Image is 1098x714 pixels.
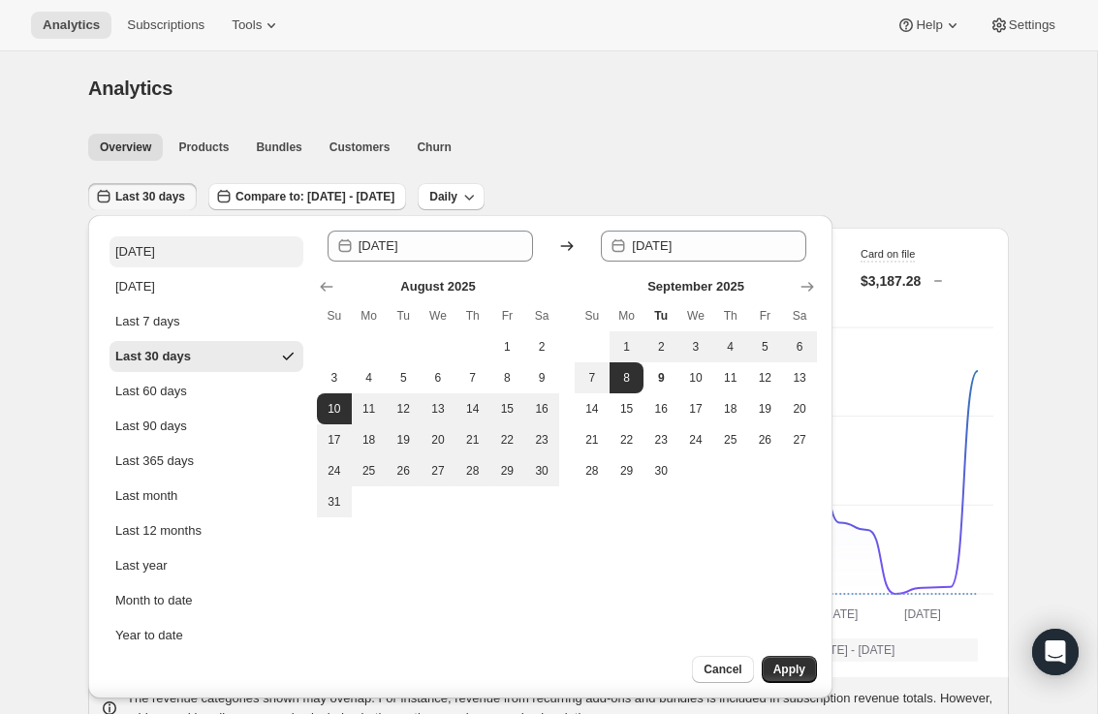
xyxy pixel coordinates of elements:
[110,236,303,267] button: [DATE]
[115,626,183,645] div: Year to date
[115,12,216,39] button: Subscriptions
[610,393,644,424] button: Monday September 15 2025
[617,432,637,448] span: 22
[643,331,678,362] button: Tuesday September 2 2025
[110,620,303,651] button: Year to date
[748,300,783,331] th: Friday
[756,308,775,324] span: Fr
[782,362,817,393] button: Saturday September 13 2025
[782,331,817,362] button: Saturday September 6 2025
[1032,629,1079,675] div: Open Intercom Messenger
[235,189,394,204] span: Compare to: [DATE] - [DATE]
[756,432,775,448] span: 26
[498,432,518,448] span: 22
[617,463,637,479] span: 29
[325,308,344,324] span: Su
[721,432,740,448] span: 25
[582,432,602,448] span: 21
[490,393,525,424] button: Friday August 15 2025
[617,308,637,324] span: Mo
[428,370,448,386] span: 6
[352,424,387,455] button: Monday August 18 2025
[490,455,525,486] button: Friday August 29 2025
[532,401,551,417] span: 16
[532,308,551,324] span: Sa
[582,308,602,324] span: Su
[978,12,1067,39] button: Settings
[524,393,559,424] button: Saturday August 16 2025
[421,300,455,331] th: Wednesday
[429,189,457,204] span: Daily
[325,401,344,417] span: 10
[178,140,229,155] span: Products
[643,362,678,393] button: Today Tuesday September 9 2025
[31,12,111,39] button: Analytics
[686,401,706,417] span: 17
[393,308,413,324] span: Tu
[100,140,151,155] span: Overview
[721,339,740,355] span: 4
[575,300,610,331] th: Sunday
[532,370,551,386] span: 9
[428,432,448,448] span: 20
[88,183,197,210] button: Last 30 days
[317,362,352,393] button: Sunday August 3 2025
[463,401,483,417] span: 14
[643,393,678,424] button: Tuesday September 16 2025
[861,271,921,291] p: $3,187.28
[651,308,671,324] span: Tu
[498,308,518,324] span: Fr
[115,382,187,401] div: Last 60 days
[208,183,406,210] button: Compare to: [DATE] - [DATE]
[651,339,671,355] span: 2
[678,331,713,362] button: Wednesday September 3 2025
[678,300,713,331] th: Wednesday
[421,424,455,455] button: Wednesday August 20 2025
[904,607,941,621] text: [DATE]
[498,339,518,355] span: 1
[686,339,706,355] span: 3
[651,370,671,386] span: 9
[811,642,894,658] span: [DATE] - [DATE]
[490,424,525,455] button: Friday August 22 2025
[421,362,455,393] button: Wednesday August 6 2025
[325,494,344,510] span: 31
[110,481,303,512] button: Last month
[748,331,783,362] button: Friday September 5 2025
[428,308,448,324] span: We
[713,393,748,424] button: Thursday September 18 2025
[643,424,678,455] button: Tuesday September 23 2025
[455,300,490,331] th: Thursday
[643,455,678,486] button: Tuesday September 30 2025
[463,370,483,386] span: 7
[360,308,379,324] span: Mo
[115,312,180,331] div: Last 7 days
[704,662,741,677] span: Cancel
[617,401,637,417] span: 15
[782,393,817,424] button: Saturday September 20 2025
[110,515,303,546] button: Last 12 months
[748,393,783,424] button: Friday September 19 2025
[417,140,451,155] span: Churn
[421,393,455,424] button: Wednesday August 13 2025
[325,432,344,448] span: 17
[110,446,303,477] button: Last 365 days
[498,463,518,479] span: 29
[575,362,610,393] button: Sunday September 7 2025
[463,432,483,448] span: 21
[490,300,525,331] th: Friday
[643,300,678,331] th: Tuesday
[393,401,413,417] span: 12
[794,273,821,300] button: Show next month, October 2025
[360,401,379,417] span: 11
[115,189,185,204] span: Last 30 days
[317,424,352,455] button: Sunday August 17 2025
[232,17,262,33] span: Tools
[325,463,344,479] span: 24
[43,17,100,33] span: Analytics
[575,424,610,455] button: Sunday September 21 2025
[115,347,191,366] div: Last 30 days
[651,401,671,417] span: 16
[692,656,753,683] button: Cancel
[721,370,740,386] span: 11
